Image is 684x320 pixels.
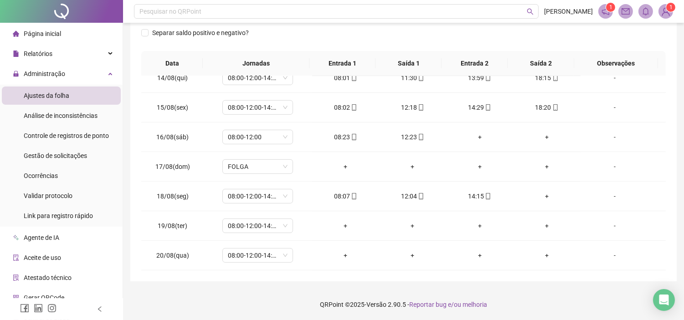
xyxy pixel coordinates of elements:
[24,132,109,139] span: Controle de registros de ponto
[386,102,439,112] div: 12:18
[203,51,309,76] th: Jornadas
[453,102,506,112] div: 14:29
[659,5,673,18] img: 75865
[13,254,19,261] span: audit
[453,221,506,231] div: +
[149,28,252,38] span: Separar saldo positivo e negativo?
[386,132,439,142] div: 12:23
[453,73,506,83] div: 13:59
[24,112,98,119] span: Análise de inconsistências
[484,75,491,81] span: mobile
[319,191,372,201] div: 08:07
[520,73,573,83] div: 18:15
[13,274,19,281] span: solution
[13,295,19,301] span: qrcode
[24,212,93,219] span: Link para registro rápido
[319,221,372,231] div: +
[520,132,573,142] div: +
[47,304,57,313] span: instagram
[520,191,573,201] div: +
[386,250,439,260] div: +
[158,222,187,229] span: 19/08(ter)
[228,219,288,233] span: 08:00-12:00-14:00-18:00
[24,192,72,199] span: Validar protocolo
[453,162,506,172] div: +
[588,191,642,201] div: -
[24,92,69,99] span: Ajustes da folha
[24,70,65,77] span: Administração
[350,104,357,111] span: mobile
[350,193,357,199] span: mobile
[157,193,189,200] span: 18/08(seg)
[24,294,64,301] span: Gerar QRCode
[588,250,642,260] div: -
[453,191,506,201] div: 14:15
[602,7,610,15] span: notification
[544,6,593,16] span: [PERSON_NAME]
[34,304,43,313] span: linkedin
[642,7,650,15] span: bell
[24,274,72,281] span: Atestado técnico
[484,104,491,111] span: mobile
[606,3,615,12] sup: 1
[228,160,288,173] span: FOLGA
[24,30,61,37] span: Página inicial
[574,51,658,76] th: Observações
[228,101,288,114] span: 08:00-12:00-14:00-18:00
[319,73,372,83] div: 08:01
[350,75,357,81] span: mobile
[97,306,103,312] span: left
[157,104,188,111] span: 15/08(sex)
[24,172,58,179] span: Ocorrências
[375,51,442,76] th: Saída 1
[520,162,573,172] div: +
[588,102,642,112] div: -
[13,30,19,37] span: home
[609,4,612,10] span: 1
[157,74,188,81] span: 14/08(qui)
[386,191,439,201] div: 12:04
[417,75,424,81] span: mobile
[386,73,439,83] div: 11:30
[319,132,372,142] div: 08:23
[588,221,642,231] div: -
[588,73,642,83] div: -
[453,132,506,142] div: +
[520,221,573,231] div: +
[527,8,534,15] span: search
[520,250,573,260] div: +
[551,75,559,81] span: mobile
[309,51,375,76] th: Entrada 1
[588,132,642,142] div: -
[442,51,508,76] th: Entrada 2
[366,301,386,308] span: Versão
[24,254,61,261] span: Aceite de uso
[13,71,19,77] span: lock
[622,7,630,15] span: mail
[551,104,559,111] span: mobile
[581,58,651,68] span: Observações
[319,102,372,112] div: 08:02
[156,252,189,259] span: 20/08(qua)
[653,289,675,311] div: Open Intercom Messenger
[319,162,372,172] div: +
[666,3,675,12] sup: Atualize o seu contato no menu Meus Dados
[669,4,673,10] span: 1
[588,162,642,172] div: -
[386,162,439,172] div: +
[24,152,87,159] span: Gestão de solicitações
[20,304,29,313] span: facebook
[350,134,357,140] span: mobile
[24,50,52,57] span: Relatórios
[155,163,190,170] span: 17/08(dom)
[24,234,59,241] span: Agente de IA
[484,193,491,199] span: mobile
[13,51,19,57] span: file
[228,71,288,85] span: 08:00-12:00-14:00-18:00
[228,130,288,144] span: 08:00-12:00
[409,301,487,308] span: Reportar bug e/ou melhoria
[417,134,424,140] span: mobile
[319,250,372,260] div: +
[417,193,424,199] span: mobile
[417,104,424,111] span: mobile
